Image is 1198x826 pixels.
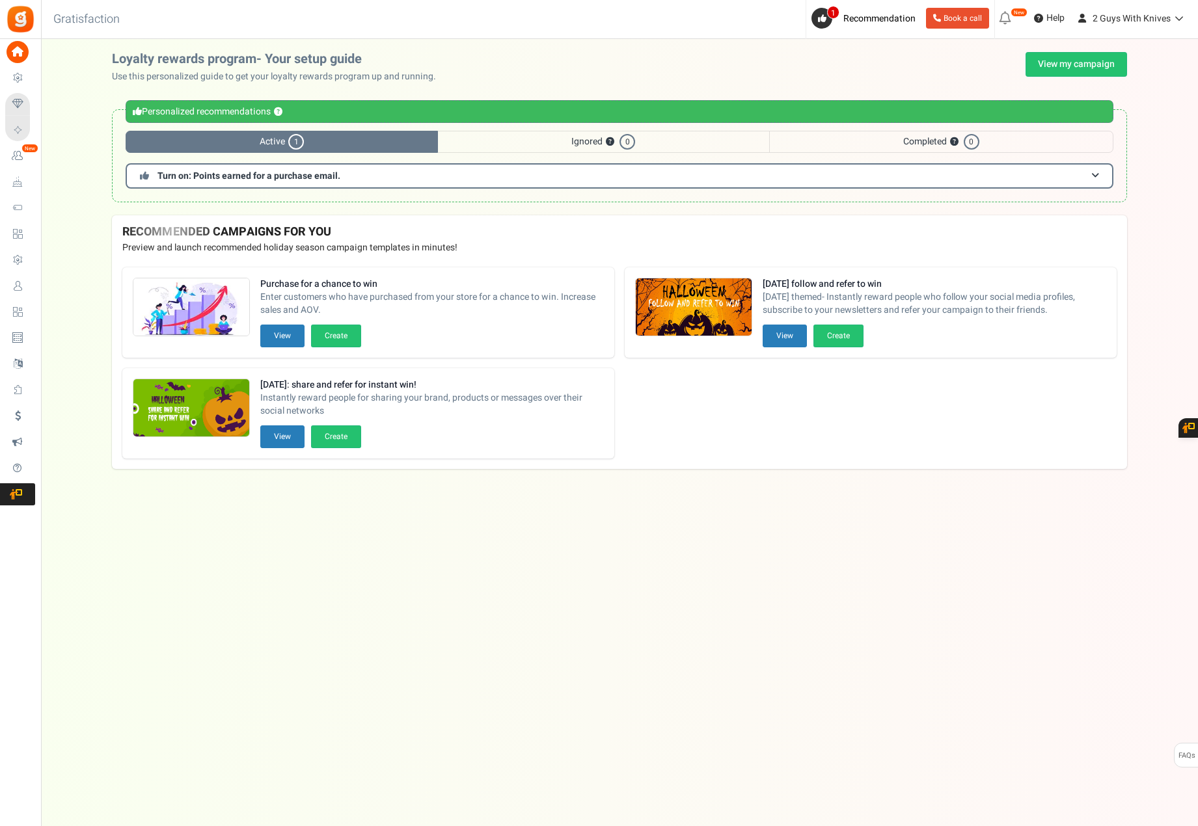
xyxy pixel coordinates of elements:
[288,134,304,150] span: 1
[21,144,38,153] em: New
[6,5,35,34] img: Gratisfaction
[636,278,752,337] img: Recommended Campaigns
[1029,8,1070,29] a: Help
[260,278,604,291] strong: Purchase for a chance to win
[813,325,864,347] button: Create
[950,138,959,146] button: ?
[311,425,361,448] button: Create
[827,6,839,19] span: 1
[260,325,305,347] button: View
[39,7,134,33] h3: Gratisfaction
[311,325,361,347] button: Create
[126,131,438,153] span: Active
[811,8,921,29] a: 1 Recommendation
[126,100,1113,123] div: Personalized recommendations
[133,278,249,337] img: Recommended Campaigns
[926,8,989,29] a: Book a call
[157,169,340,183] span: Turn on: Points earned for a purchase email.
[260,379,604,392] strong: [DATE]: share and refer for instant win!
[133,379,249,438] img: Recommended Campaigns
[260,291,604,317] span: Enter customers who have purchased from your store for a chance to win. Increase sales and AOV.
[763,278,1106,291] strong: [DATE] follow and refer to win
[763,291,1106,317] span: [DATE] themed- Instantly reward people who follow your social media profiles, subscribe to your n...
[260,392,604,418] span: Instantly reward people for sharing your brand, products or messages over their social networks
[274,108,282,116] button: ?
[606,138,614,146] button: ?
[843,12,916,25] span: Recommendation
[1093,12,1171,25] span: 2 Guys With Knives
[769,131,1113,153] span: Completed
[1026,52,1127,77] a: View my campaign
[763,325,807,347] button: View
[260,425,305,448] button: View
[122,226,1117,239] h4: RECOMMENDED CAMPAIGNS FOR YOU
[112,70,446,83] p: Use this personalized guide to get your loyalty rewards program up and running.
[964,134,979,150] span: 0
[438,131,769,153] span: Ignored
[5,145,35,167] a: New
[1178,743,1195,768] span: FAQs
[1011,8,1028,17] em: New
[122,241,1117,254] p: Preview and launch recommended holiday season campaign templates in minutes!
[1043,12,1065,25] span: Help
[112,52,446,66] h2: Loyalty rewards program- Your setup guide
[619,134,635,150] span: 0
